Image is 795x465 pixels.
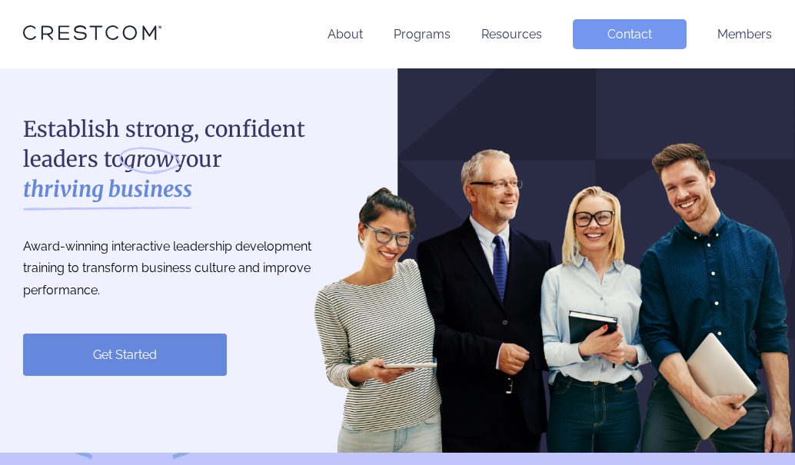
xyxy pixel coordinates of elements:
a: Members [717,27,772,42]
h1: Establish strong, confident leaders to your [23,115,346,205]
i: grow [124,144,174,174]
a: Resources [481,27,542,42]
a: Contact [573,19,687,49]
a: Get Started [23,334,227,376]
strong: thriving business [23,174,192,204]
a: Programs [394,27,451,42]
a: About [328,27,363,42]
p: Award-winning interactive leadership development training to transform business culture and impro... [23,236,346,302]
